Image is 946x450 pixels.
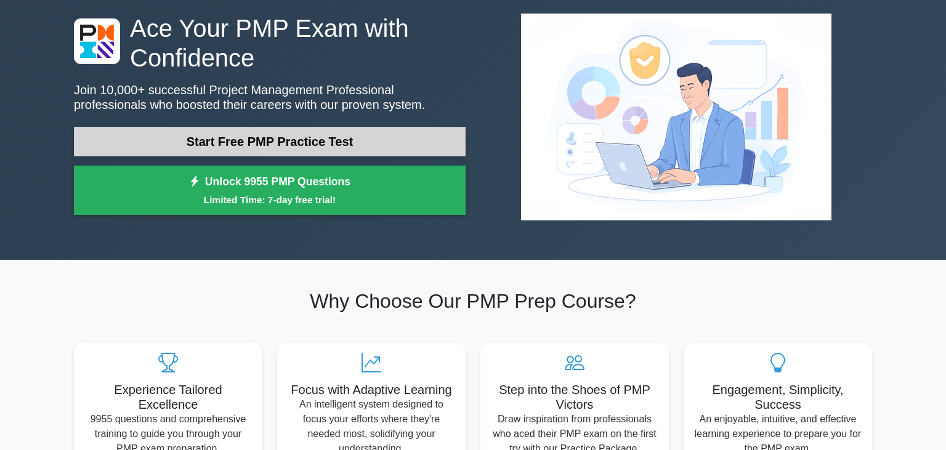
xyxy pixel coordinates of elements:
[74,82,466,112] p: Join 10,000+ successful Project Management Professional professionals who boosted their careers w...
[84,382,253,412] h5: Experience Tailored Excellence
[287,382,456,397] h5: Focus with Adaptive Learning
[693,382,862,412] h5: Engagement, Simplicity, Success
[74,127,466,156] a: Start Free PMP Practice Test
[490,382,659,412] h5: Step into the Shoes of PMP Victors
[74,166,466,215] a: Unlock 9955 PMP QuestionsLimited Time: 7-day free trial!
[74,14,466,73] h1: Ace Your PMP Exam with Confidence
[511,4,841,230] img: Project Management Professional Preview
[74,289,872,313] h2: Why Choose Our PMP Prep Course?
[89,193,450,207] small: Limited Time: 7-day free trial!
